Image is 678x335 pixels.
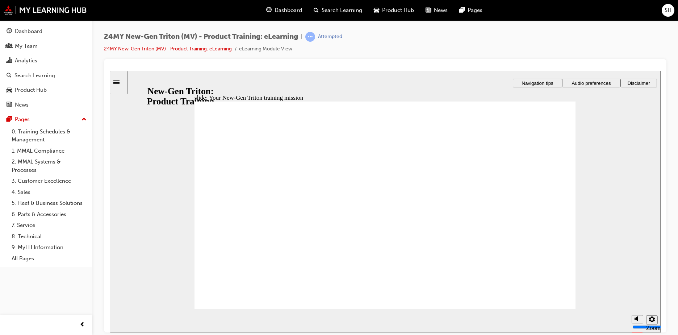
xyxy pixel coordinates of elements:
span: news-icon [426,6,431,15]
button: Mute (Ctrl+Alt+M) [522,244,533,253]
a: 1. MMAL Compliance [9,145,89,157]
a: pages-iconPages [453,3,488,18]
span: Search Learning [322,6,362,15]
span: Disclaimer [518,10,540,15]
button: Navigation tips [403,8,452,17]
div: My Team [15,42,38,50]
span: car-icon [374,6,379,15]
span: SH [665,6,671,15]
div: Pages [15,115,30,124]
span: search-icon [314,6,319,15]
li: eLearning Module View [239,45,292,53]
span: pages-icon [459,6,465,15]
a: 9. MyLH Information [9,242,89,253]
span: Dashboard [275,6,302,15]
button: Settings [536,245,548,254]
a: My Team [3,40,89,53]
a: All Pages [9,253,89,264]
span: Audio preferences [462,10,501,15]
div: misc controls [518,238,547,262]
img: mmal [4,5,87,15]
a: 4. Sales [9,187,89,198]
a: 5. Fleet & Business Solutions [9,198,89,209]
span: chart-icon [7,58,12,64]
span: guage-icon [266,6,272,15]
span: Navigation tips [412,10,443,15]
span: learningRecordVerb_ATTEMPT-icon [305,32,315,42]
input: volume [523,253,569,259]
button: Disclaimer [511,8,547,17]
button: Audio preferences [452,8,511,17]
button: DashboardMy TeamAnalyticsSearch LearningProduct HubNews [3,23,89,113]
button: Pages [3,113,89,126]
a: 8. Technical [9,231,89,242]
span: news-icon [7,102,12,108]
div: Analytics [15,57,37,65]
a: guage-iconDashboard [260,3,308,18]
span: prev-icon [80,320,85,330]
a: Search Learning [3,69,89,82]
span: guage-icon [7,28,12,35]
span: News [434,6,448,15]
a: 3. Customer Excellence [9,175,89,187]
a: search-iconSearch Learning [308,3,368,18]
span: Product Hub [382,6,414,15]
span: people-icon [7,43,12,50]
div: Product Hub [15,86,47,94]
span: | [301,33,302,41]
a: Product Hub [3,83,89,97]
div: Search Learning [14,71,55,80]
a: 24MY New-Gen Triton (MV) - Product Training: eLearning [104,46,232,52]
a: 7. Service [9,220,89,231]
div: Dashboard [15,27,42,36]
span: pages-icon [7,116,12,123]
span: search-icon [7,73,12,79]
span: car-icon [7,87,12,94]
span: Pages [468,6,482,15]
a: News [3,98,89,112]
a: Analytics [3,54,89,67]
span: 24MY New-Gen Triton (MV) - Product Training: eLearning [104,33,298,41]
a: news-iconNews [420,3,453,18]
a: 2. MMAL Systems & Processes [9,156,89,175]
a: Dashboard [3,25,89,38]
label: Zoom to fit [536,254,551,275]
div: Attempted [318,33,342,40]
div: News [15,101,29,109]
a: 6. Parts & Accessories [9,209,89,220]
span: up-icon [81,115,87,124]
button: SH [662,4,674,17]
a: car-iconProduct Hub [368,3,420,18]
a: 0. Training Schedules & Management [9,126,89,145]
